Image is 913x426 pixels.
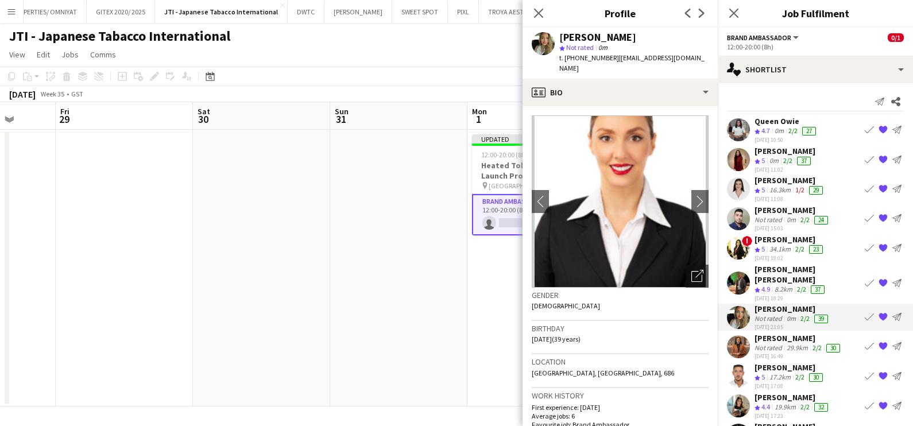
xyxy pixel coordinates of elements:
div: 37 [811,285,825,294]
span: Mon [472,106,487,117]
app-skills-label: 2/2 [795,373,804,381]
app-skills-label: 2/2 [813,343,822,352]
div: [PERSON_NAME] [755,304,830,314]
div: [DATE] 15:03 [755,224,830,232]
button: JTI - Japanese Tabacco International [155,1,288,23]
div: 0m [784,314,798,323]
div: [PERSON_NAME] [755,333,842,343]
div: Not rated [755,314,784,323]
span: 0m [596,43,610,52]
div: 0m [767,156,781,166]
h3: Gender [532,290,709,300]
div: Not rated [755,343,784,353]
div: [PERSON_NAME] [755,205,830,215]
div: 30 [826,344,840,353]
span: View [9,49,25,60]
app-card-role: Brand Ambassador104A0/112:00-20:00 (8h) [472,194,601,235]
span: 4.4 [761,402,770,411]
div: [DATE] [9,88,36,100]
span: 4.7 [761,126,770,135]
div: [PERSON_NAME] [755,234,825,245]
div: GST [71,90,83,98]
app-skills-label: 2/2 [795,245,804,253]
span: 12:00-20:00 (8h) [481,150,528,159]
span: 30 [196,113,210,126]
span: 31 [333,113,349,126]
div: Not rated [755,215,784,224]
div: Queen Owie [755,116,818,126]
div: 27 [802,127,816,135]
div: 32 [814,403,828,412]
span: [GEOGRAPHIC_DATA] - Different locations [489,181,575,190]
button: Brand Ambassador [727,33,800,42]
app-job-card: Updated12:00-20:00 (8h)0/1Heated Tobacco - UAE Launch Program [GEOGRAPHIC_DATA] - Different locat... [472,134,601,235]
span: 0/1 [888,33,904,42]
h3: Birthday [532,323,709,334]
span: 5 [761,185,765,194]
div: [DATE] 23:05 [755,323,830,331]
div: 16.3km [767,185,793,195]
button: TROYA AESTHETICS [479,1,555,23]
p: Average jobs: 6 [532,412,709,420]
app-skills-label: 1/2 [795,185,804,194]
span: Week 35 [38,90,67,98]
a: View [5,47,30,62]
div: 29 [809,186,823,195]
div: Updated [472,134,601,144]
span: Sat [198,106,210,117]
div: Open photos pop-in [686,265,709,288]
h1: JTI - Japanese Tabacco International [9,28,230,45]
div: 24 [814,216,828,224]
div: [PERSON_NAME] [755,175,825,185]
span: Not rated [566,43,594,52]
div: 12:00-20:00 (8h) [727,42,904,51]
div: [DATE] 17:08 [755,382,825,390]
span: 4.9 [761,285,770,293]
app-skills-label: 2/2 [800,402,810,411]
app-skills-label: 2/2 [788,126,798,135]
span: 5 [761,156,765,165]
div: 8.2km [772,285,795,295]
div: [DATE] 16:49 [755,353,842,360]
div: 0m [772,126,786,136]
div: 0m [784,215,798,224]
a: Comms [86,47,121,62]
div: 30 [809,373,823,382]
div: [DATE] 11:02 [755,165,815,173]
h3: Job Fulfilment [718,6,913,21]
span: [DATE] (39 years) [532,335,581,343]
span: 5 [761,245,765,253]
div: Shortlist [718,56,913,83]
span: 29 [59,113,69,126]
div: [PERSON_NAME] [755,362,825,373]
div: [DATE] 17:23 [755,412,830,419]
div: 37 [797,157,811,165]
app-skills-label: 2/2 [783,156,792,165]
h3: Profile [523,6,718,21]
div: 29.9km [784,343,810,353]
span: [DEMOGRAPHIC_DATA] [532,301,600,310]
button: [PERSON_NAME] [324,1,392,23]
span: Edit [37,49,50,60]
span: Fri [60,106,69,117]
span: [GEOGRAPHIC_DATA], [GEOGRAPHIC_DATA], 686 [532,369,674,377]
span: 1 [470,113,487,126]
div: 34.1km [767,245,793,254]
div: [PERSON_NAME] [755,146,815,156]
div: 39 [814,315,828,323]
div: [DATE] 18:29 [755,294,860,301]
app-skills-label: 2/2 [797,285,806,293]
button: GITEX 2020/ 2025 [87,1,155,23]
p: First experience: [DATE] [532,403,709,412]
span: Comms [90,49,116,60]
h3: Location [532,357,709,367]
div: [PERSON_NAME] [PERSON_NAME] [755,264,860,285]
h3: Work history [532,390,709,401]
span: | [EMAIL_ADDRESS][DOMAIN_NAME] [559,53,705,72]
span: Brand Ambassador [727,33,791,42]
img: Crew avatar or photo [532,115,709,288]
a: Jobs [57,47,83,62]
div: 23 [809,245,823,254]
span: t. [PHONE_NUMBER] [559,53,619,62]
